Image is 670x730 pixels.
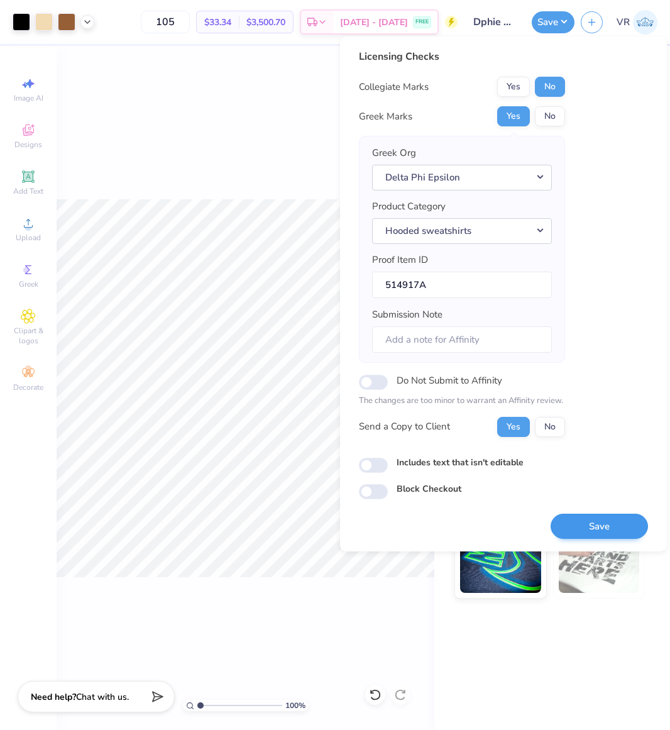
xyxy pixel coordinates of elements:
span: Decorate [13,382,43,392]
span: Designs [14,140,42,150]
div: Licensing Checks [359,49,565,64]
span: VR [617,15,630,30]
button: Yes [497,106,530,126]
span: Chat with us. [76,691,129,703]
label: Do Not Submit to Affinity [397,372,502,389]
button: No [535,417,565,437]
p: The changes are too minor to warrant an Affinity review. [359,395,565,407]
label: Product Category [372,199,446,214]
button: Delta Phi Epsilon [372,165,552,191]
button: No [535,77,565,97]
span: Greek [19,279,38,289]
button: Yes [497,417,530,437]
input: – – [141,11,190,33]
a: VR [617,10,657,35]
strong: Need help? [31,691,76,703]
span: 100 % [285,700,305,711]
button: Yes [497,77,530,97]
label: Proof Item ID [372,253,428,267]
input: Add a note for Affinity [372,326,552,353]
button: Hooded sweatshirts [372,218,552,244]
span: $3,500.70 [246,16,285,29]
button: No [535,106,565,126]
input: Untitled Design [464,9,525,35]
label: Includes text that isn't editable [397,456,524,469]
img: Water based Ink [559,530,640,593]
span: FREE [415,18,429,26]
label: Greek Org [372,146,416,160]
div: Greek Marks [359,109,412,124]
img: Glow in the Dark Ink [460,530,541,593]
div: Collegiate Marks [359,80,429,94]
span: Upload [16,233,41,243]
span: Add Text [13,186,43,196]
div: Send a Copy to Client [359,419,450,434]
button: Save [551,514,648,539]
span: $33.34 [204,16,231,29]
button: Save [532,11,574,33]
span: Image AI [14,93,43,103]
label: Submission Note [372,307,442,322]
label: Block Checkout [397,482,461,495]
img: Val Rhey Lodueta [633,10,657,35]
span: Clipart & logos [6,326,50,346]
span: [DATE] - [DATE] [340,16,408,29]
